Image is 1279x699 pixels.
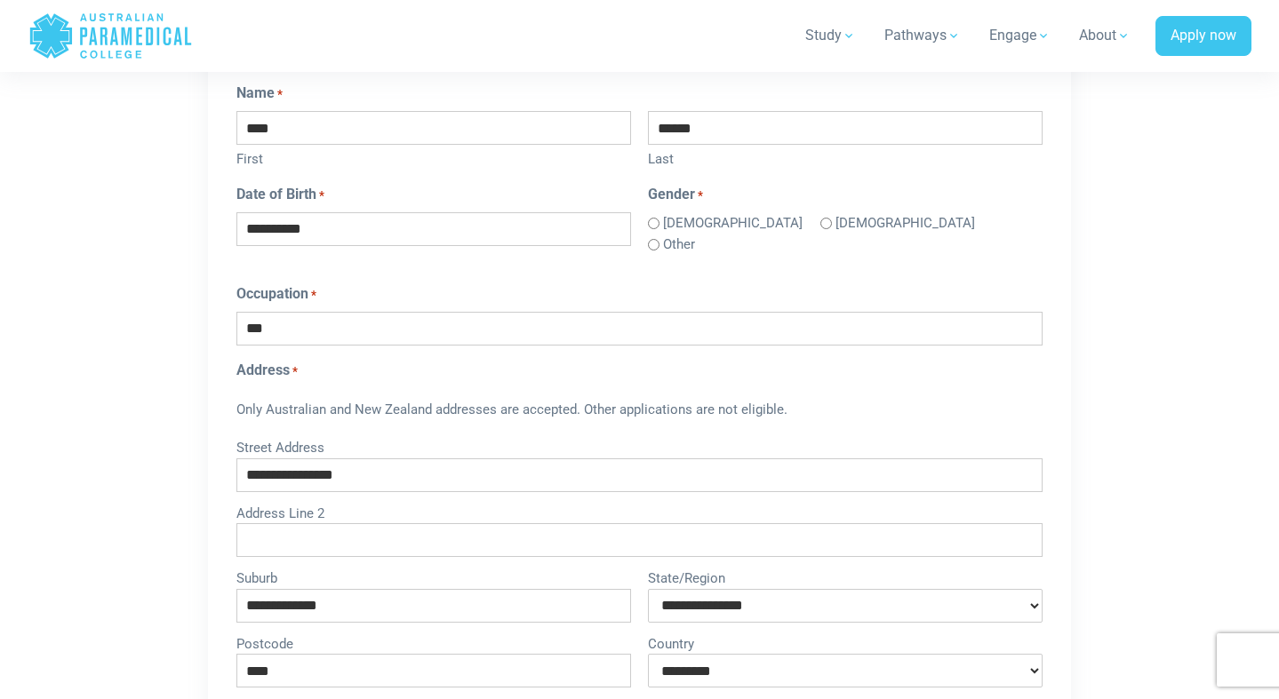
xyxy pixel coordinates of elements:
[835,213,975,234] label: [DEMOGRAPHIC_DATA]
[979,11,1061,60] a: Engage
[236,360,1043,381] legend: Address
[1155,16,1251,57] a: Apply now
[236,388,1043,434] div: Only Australian and New Zealand addresses are accepted. Other applications are not eligible.
[648,630,1043,655] label: Country
[236,433,1043,458] label: Street Address
[795,11,867,60] a: Study
[1068,11,1141,60] a: About
[236,564,631,589] label: Suburb
[648,145,1043,170] label: Last
[236,283,316,305] label: Occupation
[236,499,1043,524] label: Address Line 2
[236,184,324,205] label: Date of Birth
[663,213,803,234] label: [DEMOGRAPHIC_DATA]
[648,564,1043,589] label: State/Region
[874,11,971,60] a: Pathways
[236,630,631,655] label: Postcode
[28,7,193,65] a: Australian Paramedical College
[236,145,631,170] label: First
[648,184,1043,205] legend: Gender
[663,234,695,255] label: Other
[236,83,1043,104] legend: Name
